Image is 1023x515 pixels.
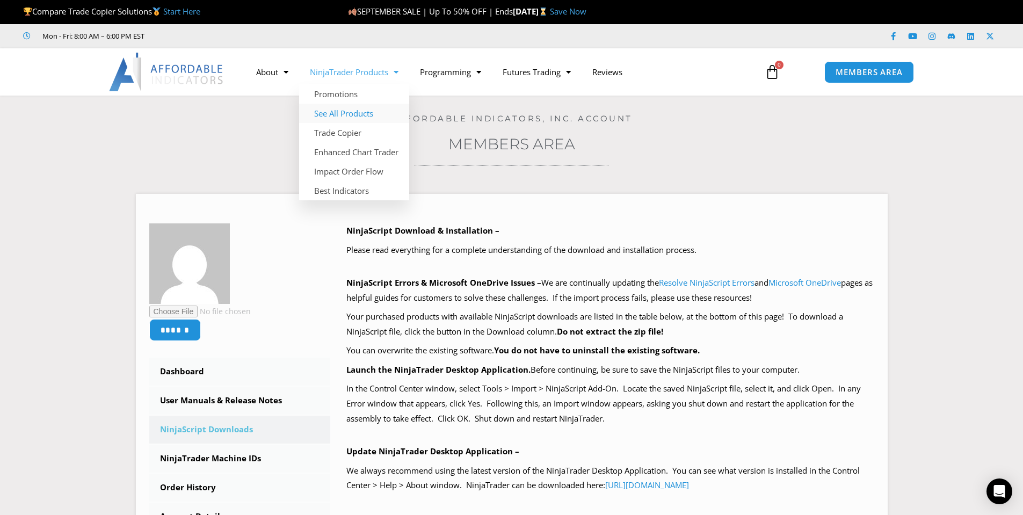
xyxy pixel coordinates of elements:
b: NinjaScript Errors & Microsoft OneDrive Issues – [346,277,541,288]
img: 🥇 [153,8,161,16]
p: You can overwrite the existing software. [346,343,874,358]
p: We always recommend using the latest version of the NinjaTrader Desktop Application. You can see ... [346,463,874,494]
b: Launch the NinjaTrader Desktop Application. [346,364,531,375]
span: Compare Trade Copier Solutions [23,6,200,17]
p: Please read everything for a complete understanding of the download and installation process. [346,243,874,258]
a: About [245,60,299,84]
a: Affordable Indicators, Inc. Account [390,113,633,124]
span: SEPTEMBER SALE | Up To 50% OFF | Ends [348,6,513,17]
img: LogoAI | Affordable Indicators – NinjaTrader [109,53,224,91]
a: 0 [749,56,796,88]
img: 🏆 [24,8,32,16]
span: Mon - Fri: 8:00 AM – 6:00 PM EST [40,30,144,42]
img: 193b17a3ca1fa3fdb1ec164030bd24a48b56fda6517521d412f5cc6e07cd641a [149,223,230,304]
a: Trade Copier [299,123,409,142]
a: Enhanced Chart Trader [299,142,409,162]
img: ⌛ [539,8,547,16]
ul: NinjaTrader Products [299,84,409,200]
a: Start Here [163,6,200,17]
b: You do not have to uninstall the existing software. [494,345,700,356]
a: Microsoft OneDrive [768,277,841,288]
p: Before continuing, be sure to save the NinjaScript files to your computer. [346,362,874,378]
a: Resolve NinjaScript Errors [659,277,754,288]
b: Update NinjaTrader Desktop Application – [346,446,519,456]
a: Programming [409,60,492,84]
div: Open Intercom Messenger [986,478,1012,504]
a: Reviews [582,60,633,84]
p: We are continually updating the and pages as helpful guides for customers to solve these challeng... [346,275,874,306]
a: Impact Order Flow [299,162,409,181]
a: Order History [149,474,331,502]
a: [URL][DOMAIN_NAME] [605,480,689,490]
p: Your purchased products with available NinjaScript downloads are listed in the table below, at th... [346,309,874,339]
span: 0 [775,61,783,69]
a: Members Area [448,135,575,153]
a: NinjaTrader Products [299,60,409,84]
strong: [DATE] [513,6,550,17]
a: Futures Trading [492,60,582,84]
a: Promotions [299,84,409,104]
a: NinjaTrader Machine IDs [149,445,331,473]
a: Save Now [550,6,586,17]
a: User Manuals & Release Notes [149,387,331,415]
a: NinjaScript Downloads [149,416,331,444]
nav: Menu [245,60,752,84]
a: See All Products [299,104,409,123]
img: 🍂 [349,8,357,16]
a: Dashboard [149,358,331,386]
b: Do not extract the zip file! [557,326,663,337]
p: In the Control Center window, select Tools > Import > NinjaScript Add-On. Locate the saved NinjaS... [346,381,874,426]
a: Best Indicators [299,181,409,200]
b: NinjaScript Download & Installation – [346,225,499,236]
span: MEMBERS AREA [836,68,903,76]
a: MEMBERS AREA [824,61,914,83]
iframe: Customer reviews powered by Trustpilot [159,31,321,41]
